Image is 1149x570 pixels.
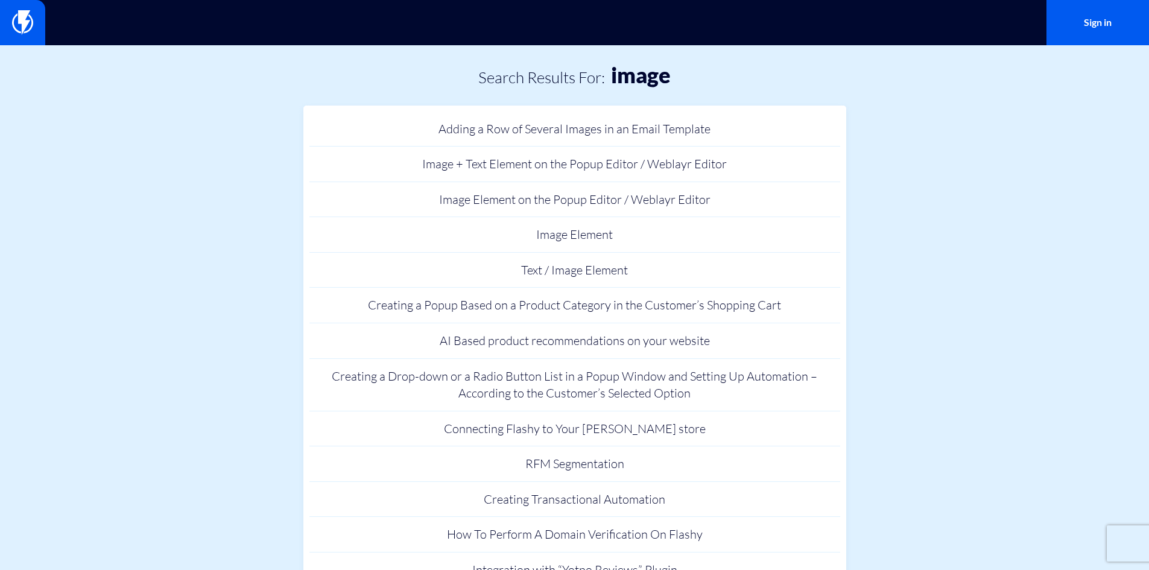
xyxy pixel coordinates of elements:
h1: image [611,63,671,87]
a: Creating Transactional Automation [309,482,840,518]
a: Image + Text Element on the Popup Editor / Weblayr Editor [309,147,840,182]
a: RFM Segmentation [309,446,840,482]
a: Creating a Popup Based on a Product Category in the Customer’s Shopping Cart [309,288,840,323]
a: Connecting Flashy to Your [PERSON_NAME] store [309,411,840,447]
a: Image Element on the Popup Editor / Weblayr Editor [309,182,840,218]
a: AI Based product recommendations on your website [309,323,840,359]
h2: Search Results for: [478,69,605,86]
a: Creating a Drop-down or a Radio Button List in a Popup Window and Setting Up Automation – Accordi... [309,359,840,411]
a: Text / Image Element [309,253,840,288]
a: Adding a Row of Several Images in an Email Template [309,112,840,147]
a: Image Element [309,217,840,253]
a: How To Perform A Domain Verification On Flashy [309,517,840,553]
